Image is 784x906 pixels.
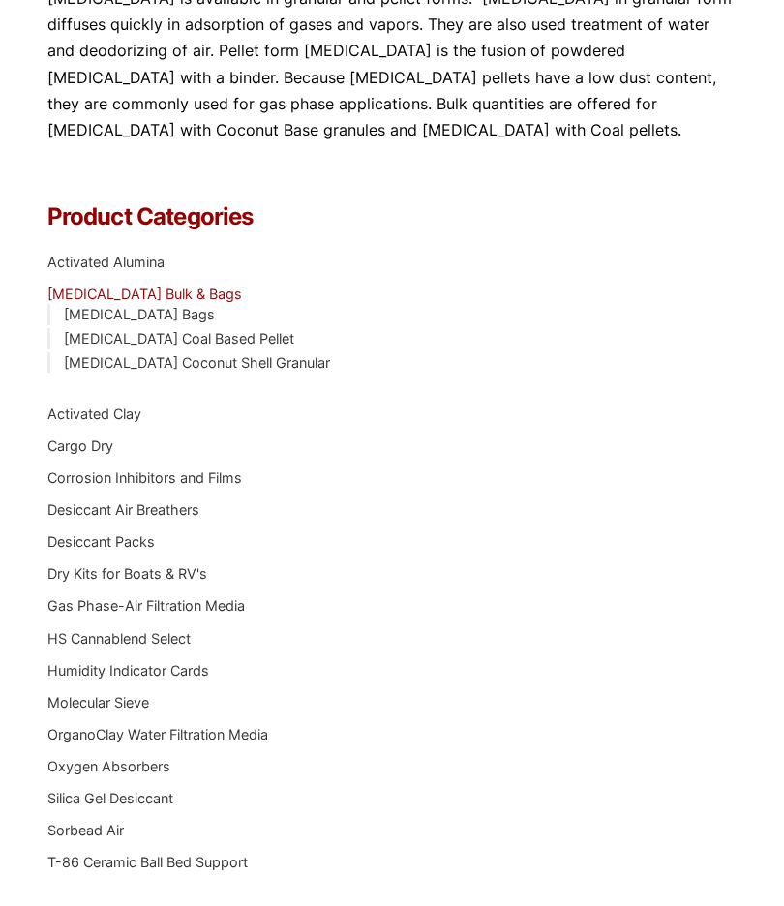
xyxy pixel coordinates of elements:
a: Activated Alumina [47,254,165,270]
a: [MEDICAL_DATA] Coconut Shell Granular [64,354,330,371]
a: Dry Kits for Boats & RV's [47,565,207,582]
a: Humidity Indicator Cards [47,662,209,679]
a: Sorbead Air [47,822,124,838]
a: Activated Clay [47,406,141,422]
a: Oxygen Absorbers [47,758,170,774]
a: [MEDICAL_DATA] Bulk & Bags [47,286,242,302]
a: Corrosion Inhibitors and Films [47,469,242,486]
a: Cargo Dry [47,438,113,454]
a: OrganoClay Water Filtration Media [47,726,268,742]
a: Silica Gel Desiccant [47,790,173,806]
a: Molecular Sieve [47,694,149,710]
a: HS Cannablend Select [47,630,191,647]
a: Desiccant Air Breathers [47,501,199,518]
a: Desiccant Packs [47,533,155,550]
h4: Product Categories [47,205,738,228]
a: [MEDICAL_DATA] Coal Based Pellet [64,330,294,347]
a: [MEDICAL_DATA] Bags [64,306,215,322]
a: Gas Phase-Air Filtration Media [47,597,245,614]
a: T-86 Ceramic Ball Bed Support [47,854,248,870]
